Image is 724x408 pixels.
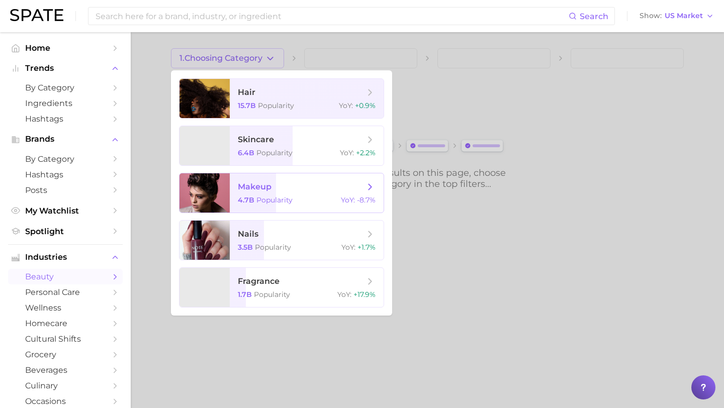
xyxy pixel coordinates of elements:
[637,10,716,23] button: ShowUS Market
[25,253,106,262] span: Industries
[8,378,123,393] a: culinary
[8,284,123,300] a: personal care
[357,195,376,205] span: -8.7%
[8,224,123,239] a: Spotlight
[255,243,291,252] span: Popularity
[238,243,253,252] span: 3.5b
[8,151,123,167] a: by Category
[25,154,106,164] span: by Category
[25,170,106,179] span: Hashtags
[8,300,123,316] a: wellness
[25,396,106,406] span: occasions
[25,135,106,144] span: Brands
[25,98,106,108] span: Ingredients
[238,276,280,286] span: fragrance
[25,64,106,73] span: Trends
[238,87,255,97] span: hair
[25,206,106,216] span: My Watchlist
[8,331,123,347] a: cultural shifts
[337,290,351,299] span: YoY :
[25,272,106,281] span: beauty
[25,350,106,359] span: grocery
[171,70,392,316] ul: 1.Choosing Category
[238,290,252,299] span: 1.7b
[8,362,123,378] a: beverages
[238,148,254,157] span: 6.4b
[25,114,106,124] span: Hashtags
[353,290,376,299] span: +17.9%
[8,182,123,198] a: Posts
[8,61,123,76] button: Trends
[238,182,271,191] span: makeup
[25,227,106,236] span: Spotlight
[8,132,123,147] button: Brands
[8,347,123,362] a: grocery
[10,9,63,21] img: SPATE
[8,250,123,265] button: Industries
[238,101,256,110] span: 15.7b
[8,80,123,95] a: by Category
[258,101,294,110] span: Popularity
[238,135,274,144] span: skincare
[238,195,254,205] span: 4.7b
[25,185,106,195] span: Posts
[8,316,123,331] a: homecare
[25,303,106,313] span: wellness
[355,101,376,110] span: +0.9%
[256,148,293,157] span: Popularity
[356,148,376,157] span: +2.2%
[8,40,123,56] a: Home
[25,334,106,344] span: cultural shifts
[25,43,106,53] span: Home
[357,243,376,252] span: +1.7%
[25,287,106,297] span: personal care
[580,12,608,21] span: Search
[256,195,293,205] span: Popularity
[340,148,354,157] span: YoY :
[341,195,355,205] span: YoY :
[8,95,123,111] a: Ingredients
[25,381,106,390] span: culinary
[640,13,662,19] span: Show
[238,229,258,239] span: nails
[95,8,569,25] input: Search here for a brand, industry, or ingredient
[8,203,123,219] a: My Watchlist
[25,319,106,328] span: homecare
[665,13,703,19] span: US Market
[8,269,123,284] a: beauty
[25,365,106,375] span: beverages
[25,83,106,92] span: by Category
[341,243,355,252] span: YoY :
[8,111,123,127] a: Hashtags
[254,290,290,299] span: Popularity
[339,101,353,110] span: YoY :
[8,167,123,182] a: Hashtags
